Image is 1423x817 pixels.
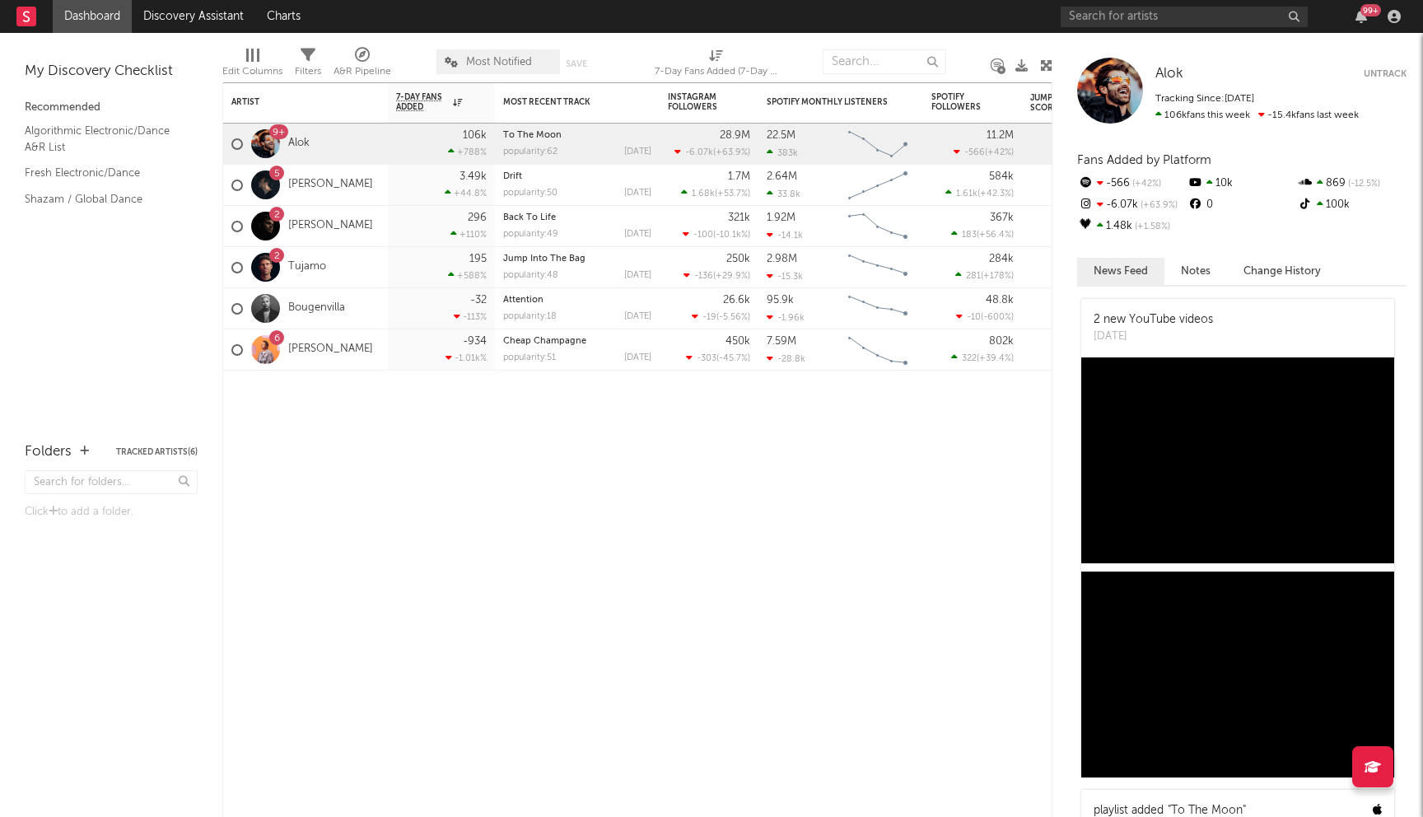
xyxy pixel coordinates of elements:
div: [DATE] [624,271,651,280]
div: 7-Day Fans Added (7-Day Fans Added) [655,41,778,89]
div: 1.48k [1077,216,1187,237]
div: A&R Pipeline [334,62,391,82]
div: 1.7M [728,171,750,182]
span: -303 [697,354,716,363]
span: -19 [702,313,716,322]
span: -45.7 % [719,354,748,363]
span: 106k fans this week [1155,110,1250,120]
span: +53.7 % [717,189,748,198]
div: -934 [463,336,487,347]
div: 367k [990,212,1014,223]
a: [PERSON_NAME] [288,219,373,233]
div: 22.5M [767,130,795,141]
div: 32.6 [1030,299,1096,319]
div: [DATE] [624,189,651,198]
span: Most Notified [466,57,532,68]
div: +588 % [448,270,487,281]
span: +56.4 % [979,231,1011,240]
div: Click to add a folder. [25,502,198,522]
span: 1.68k [692,189,715,198]
div: A&R Pipeline [334,41,391,89]
div: Back To Life [503,213,651,222]
div: 7.59M [767,336,796,347]
div: -1.01k % [446,352,487,363]
button: Change History [1227,258,1337,285]
a: Shazam / Global Dance [25,190,181,208]
svg: Chart title [841,206,915,247]
div: ( ) [681,188,750,198]
div: 57.4 [1030,175,1096,195]
div: 321k [728,212,750,223]
div: ( ) [956,311,1014,322]
a: "To The Moon" [1168,805,1246,816]
div: 99 + [1360,4,1381,16]
div: Recommended [25,98,198,118]
span: -100 [693,231,713,240]
div: 11.2M [987,130,1014,141]
div: 33.8k [767,189,800,199]
div: 39.3 [1030,217,1096,236]
div: Instagram Followers [668,92,725,112]
a: Algorithmic Electronic/Dance A&R List [25,122,181,156]
span: Tracking Since: [DATE] [1155,94,1254,104]
span: +39.4 % [979,354,1011,363]
span: -10.1k % [716,231,748,240]
div: ( ) [686,352,750,363]
div: -14.1k [767,230,803,240]
span: -5.56 % [719,313,748,322]
div: [DATE] [624,353,651,362]
div: ( ) [674,147,750,157]
div: 10k [1187,173,1296,194]
div: 2.64M [767,171,797,182]
span: +63.9 % [1138,201,1178,210]
div: 296 [468,212,487,223]
span: Alok [1155,67,1183,81]
a: To The Moon [503,131,562,140]
div: ( ) [684,270,750,281]
a: Attention [503,296,544,305]
div: Spotify Followers [931,92,989,112]
button: Save [566,59,587,68]
div: popularity: 51 [503,353,556,362]
a: Jump Into The Bag [503,254,586,264]
a: Bougenvilla [288,301,345,315]
span: 322 [962,354,977,363]
div: +44.8 % [445,188,487,198]
div: To The Moon [503,131,651,140]
div: My Discovery Checklist [25,62,198,82]
div: Filters [295,62,321,82]
div: 1.92M [767,212,795,223]
div: Drift [503,172,651,181]
input: Search for folders... [25,470,198,494]
div: 450k [725,336,750,347]
span: +63.9 % [716,148,748,157]
div: 2.98M [767,254,797,264]
div: 584k [989,171,1014,182]
div: Filters [295,41,321,89]
div: 33.7 [1030,340,1096,360]
div: 383k [767,147,798,158]
div: ( ) [951,352,1014,363]
div: [DATE] [624,312,651,321]
div: ( ) [951,229,1014,240]
div: 100k [1297,194,1407,216]
div: popularity: 48 [503,271,558,280]
div: Attention [503,296,651,305]
div: 869 [1297,173,1407,194]
div: popularity: 50 [503,189,558,198]
div: 802k [989,336,1014,347]
a: Drift [503,172,522,181]
div: ( ) [683,229,750,240]
div: -6.07k [1077,194,1187,216]
div: -15.3k [767,271,803,282]
div: 48.8k [986,295,1014,306]
div: Jump Score [1030,93,1071,113]
div: Cheap Champagne [503,337,651,346]
svg: Chart title [841,329,915,371]
div: popularity: 62 [503,147,558,156]
div: Artist [231,97,355,107]
div: Jump Into The Bag [503,254,651,264]
div: [DATE] [1094,329,1213,345]
a: Alok [1155,66,1183,82]
div: Edit Columns [222,41,282,89]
